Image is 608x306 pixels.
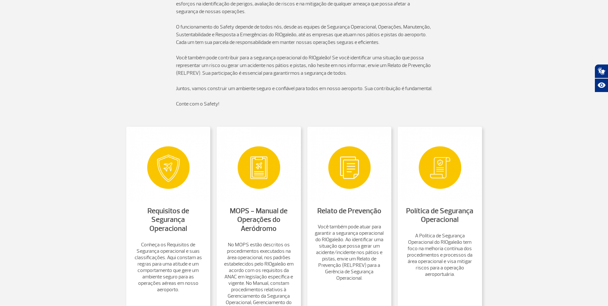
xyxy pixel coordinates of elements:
[176,54,432,77] p: Você também pode contribuir para a segurança operacional do RIOgaleão! Se você identificar uma si...
[230,206,287,233] a: MOPS - Manual de Operações do Aeródromo
[595,78,608,92] button: Abrir recursos assistivos.
[176,23,432,46] p: O funcionamento do Safety depende de todos nós, desde as equipes de Segurança Operacional, Operaç...
[133,242,204,293] a: Conheça os Requisitos de Segurança operacional e suas classificações. Aqui constam as regras para...
[404,233,476,277] a: A Política de Segurança Operacional do RIOgaleão tem foco na melhoria contínua dos procedimentos ...
[406,206,473,225] a: Política de Segurança Operacional
[176,85,432,92] p: Juntos, vamos construir um ambiente seguro e confiável para todos em nosso aeroporto. Sua contrib...
[314,224,385,281] a: Você também pode atuar para garantir a segurança operacional do RIOgaleão. Ao identificar uma sit...
[147,206,189,233] a: Requisitos de Segurança Operacional
[176,100,432,108] p: Conte com o Safety!
[595,64,608,78] button: Abrir tradutor de língua de sinais.
[595,64,608,92] div: Plugin de acessibilidade da Hand Talk.
[317,206,381,216] a: Relato de Prevenção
